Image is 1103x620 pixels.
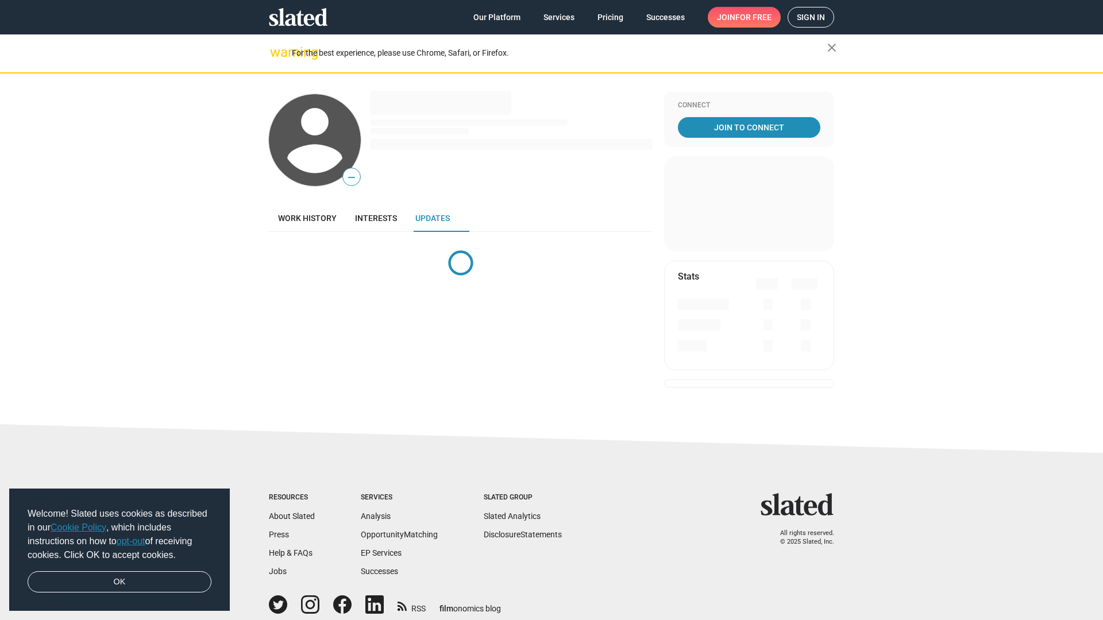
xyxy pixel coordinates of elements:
span: Welcome! Slated uses cookies as described in our , which includes instructions on how to of recei... [28,507,211,562]
a: Services [534,7,584,28]
a: RSS [398,596,426,614]
a: Analysis [361,511,391,521]
a: Interests [346,204,406,232]
div: cookieconsent [9,489,230,611]
a: Slated Analytics [484,511,541,521]
a: Help & FAQs [269,548,313,557]
mat-icon: warning [270,45,284,59]
a: About Slated [269,511,315,521]
span: Interests [355,214,397,223]
a: Cookie Policy [51,522,106,532]
div: For the best experience, please use Chrome, Safari, or Firefox. [292,45,827,61]
a: EP Services [361,548,402,557]
span: Successes [646,7,685,28]
div: Connect [678,101,820,110]
mat-card-title: Stats [678,270,699,282]
a: Sign in [788,7,834,28]
a: dismiss cookie message [28,571,211,593]
a: Join To Connect [678,117,820,138]
a: Updates [406,204,459,232]
a: OpportunityMatching [361,530,438,539]
a: Jobs [269,567,287,576]
div: Resources [269,493,315,502]
div: Slated Group [484,493,562,502]
span: Pricing [597,7,623,28]
a: Press [269,530,289,539]
mat-icon: close [825,41,839,55]
span: Sign in [797,7,825,27]
a: Joinfor free [708,7,781,28]
p: All rights reserved. © 2025 Slated, Inc. [768,529,834,546]
span: Our Platform [473,7,520,28]
a: Successes [361,567,398,576]
span: — [343,170,360,185]
span: Updates [415,214,450,223]
span: Services [543,7,574,28]
a: Pricing [588,7,633,28]
span: film [439,604,453,613]
a: DisclosureStatements [484,530,562,539]
a: opt-out [117,536,145,546]
span: Work history [278,214,337,223]
a: filmonomics blog [439,594,501,614]
div: Services [361,493,438,502]
span: Join To Connect [680,117,818,138]
a: Our Platform [464,7,530,28]
a: Work history [269,204,346,232]
span: for free [735,7,772,28]
a: Successes [637,7,694,28]
span: Join [717,7,772,28]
